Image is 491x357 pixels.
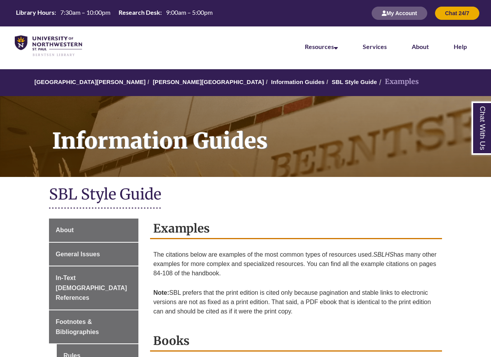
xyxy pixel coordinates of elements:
a: Footnotes & Bibliographies [49,310,138,343]
a: [PERSON_NAME][GEOGRAPHIC_DATA] [153,79,264,85]
a: In-Text [DEMOGRAPHIC_DATA] References [49,266,138,310]
a: About [49,219,138,242]
span: In-Text [DEMOGRAPHIC_DATA] References [56,275,127,301]
a: SBL Style Guide [332,79,377,85]
a: General Issues [49,243,138,266]
button: My Account [372,7,427,20]
a: Help [454,43,467,50]
h2: Books [150,331,442,352]
h2: Examples [150,219,442,239]
th: Library Hours: [13,8,57,17]
a: [GEOGRAPHIC_DATA][PERSON_NAME] [34,79,145,85]
a: About [412,43,429,50]
button: Chat 24/7 [435,7,479,20]
a: Information Guides [271,79,325,85]
h1: Information Guides [44,96,491,167]
span: 7:30am – 10:00pm [60,9,110,16]
p: The citations below are examples of the most common types of resources used. has many other examp... [153,247,439,281]
th: Research Desk: [115,8,163,17]
strong: Note: [153,289,169,296]
a: Chat 24/7 [435,10,479,16]
span: General Issues [56,251,100,257]
span: Footnotes & Bibliographies [56,318,99,335]
em: SBLHS [373,251,393,258]
span: 9:00am – 5:00pm [166,9,213,16]
a: Services [363,43,387,50]
h1: SBL Style Guide [49,185,442,205]
a: My Account [372,10,427,16]
span: About [56,227,73,233]
a: Resources [305,43,338,50]
li: Examples [377,76,419,87]
p: SBL prefers that the print edition is cited only because pagination and stable links to electroni... [153,285,439,319]
table: Hours Today [13,8,216,18]
a: Hours Today [13,8,216,19]
img: UNWSP Library Logo [15,35,82,57]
